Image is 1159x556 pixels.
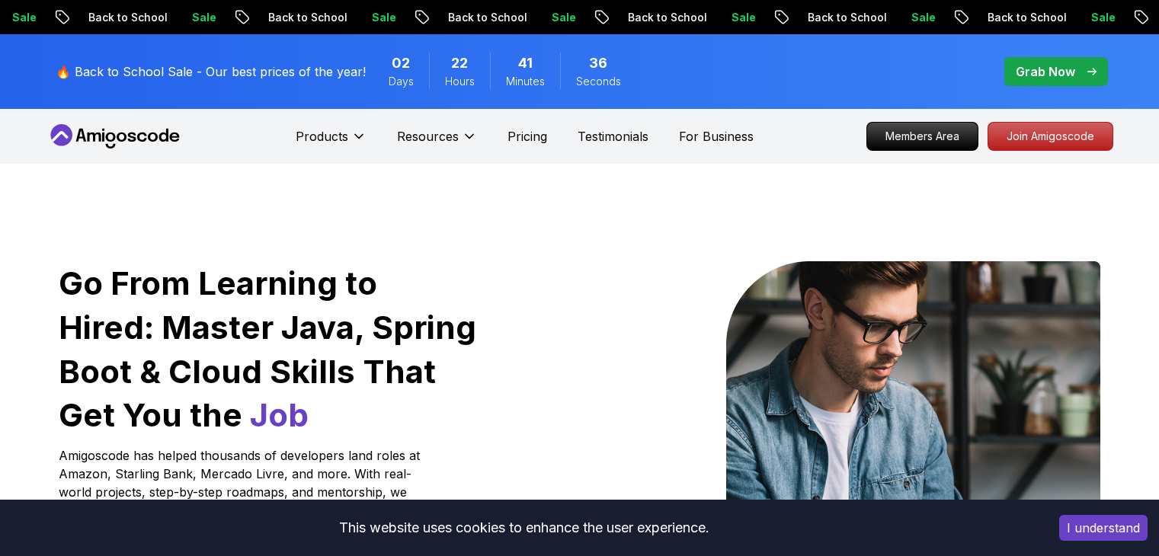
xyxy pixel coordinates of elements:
span: Hours [445,74,475,89]
p: Back to School [57,10,161,25]
p: Back to School [237,10,341,25]
p: Back to School [956,10,1060,25]
p: 🔥 Back to School Sale - Our best prices of the year! [56,62,366,81]
span: Job [250,395,309,434]
p: Sale [880,10,929,25]
h1: Go From Learning to Hired: Master Java, Spring Boot & Cloud Skills That Get You the [59,261,479,437]
a: Join Amigoscode [988,122,1113,151]
p: Back to School [597,10,700,25]
p: Sale [1060,10,1109,25]
p: Back to School [776,10,880,25]
p: Products [296,127,348,145]
p: Members Area [867,123,978,150]
div: This website uses cookies to enhance the user experience. [11,511,1036,545]
a: Testimonials [578,127,648,145]
a: Pricing [507,127,547,145]
p: Resources [397,127,459,145]
button: Resources [397,127,477,158]
span: 22 Hours [451,53,468,74]
p: Sale [161,10,210,25]
p: Amigoscode has helped thousands of developers land roles at Amazon, Starling Bank, Mercado Livre,... [59,446,424,519]
span: 41 Minutes [518,53,533,74]
span: Minutes [506,74,545,89]
a: Members Area [866,122,978,151]
p: Back to School [417,10,520,25]
p: Join Amigoscode [988,123,1113,150]
button: Products [296,127,367,158]
button: Accept cookies [1059,515,1148,541]
a: For Business [679,127,754,145]
p: Sale [700,10,749,25]
span: Days [389,74,414,89]
p: Sale [520,10,569,25]
p: Sale [341,10,389,25]
span: 36 Seconds [589,53,607,74]
span: Seconds [576,74,621,89]
p: Grab Now [1016,62,1075,81]
span: 2 Days [392,53,410,74]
